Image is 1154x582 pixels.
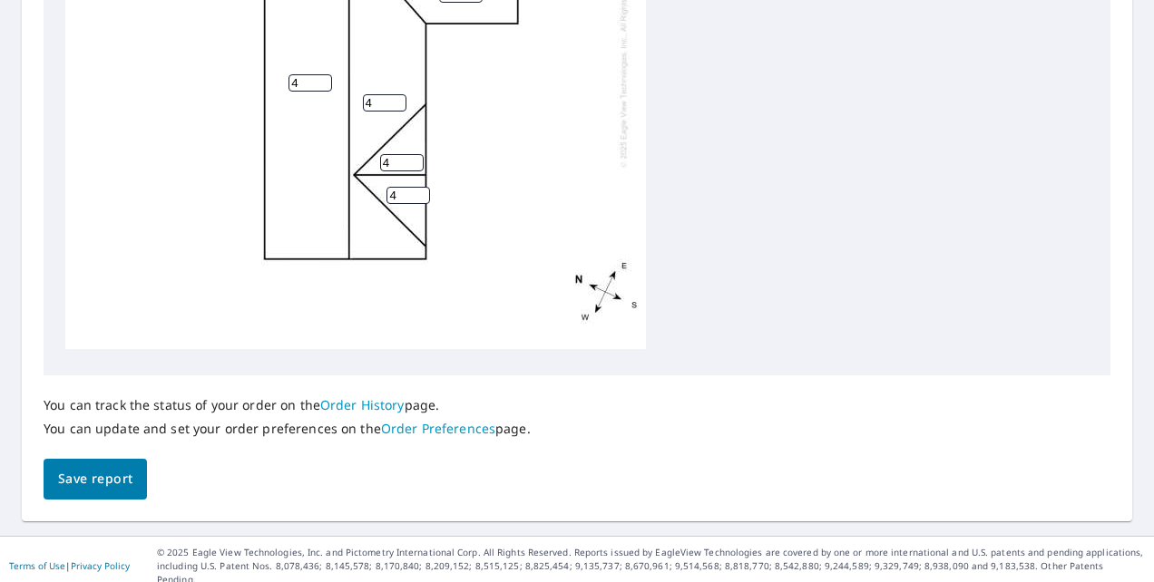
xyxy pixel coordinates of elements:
[320,396,405,413] a: Order History
[44,421,531,437] p: You can update and set your order preferences on the page.
[9,560,130,571] p: |
[381,420,495,437] a: Order Preferences
[44,459,147,500] button: Save report
[44,397,531,413] p: You can track the status of your order on the page.
[71,559,130,572] a: Privacy Policy
[9,559,65,572] a: Terms of Use
[58,468,132,490] span: Save report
